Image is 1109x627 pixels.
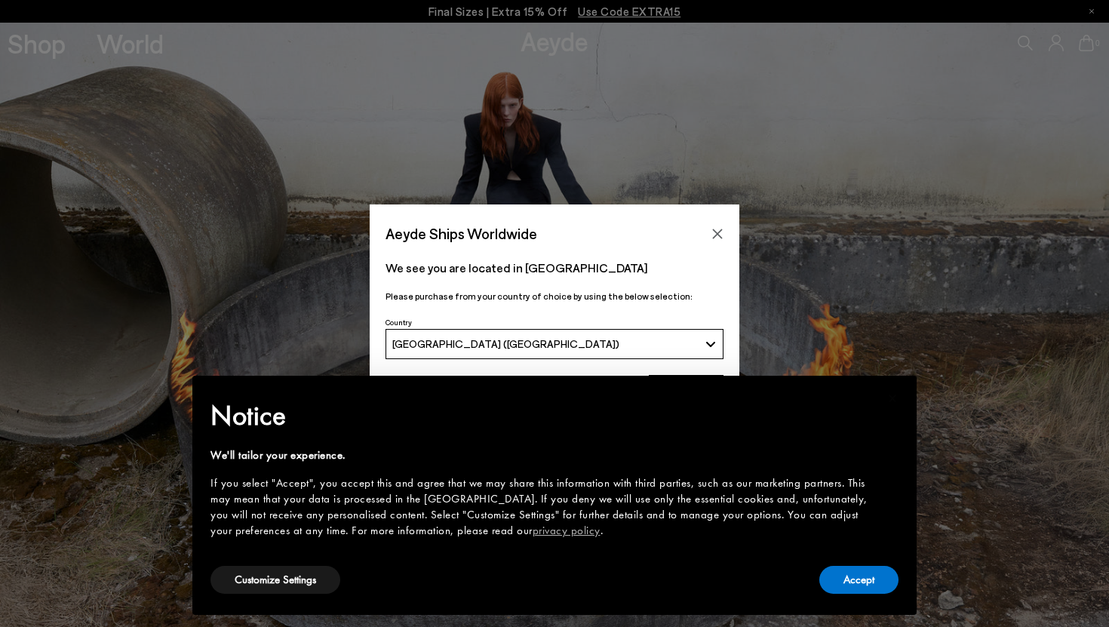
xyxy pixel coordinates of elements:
[210,396,874,435] h2: Notice
[888,386,898,410] span: ×
[819,566,899,594] button: Accept
[706,223,729,245] button: Close
[874,380,911,416] button: Close this notice
[392,337,619,350] span: [GEOGRAPHIC_DATA] ([GEOGRAPHIC_DATA])
[210,566,340,594] button: Customize Settings
[386,220,537,247] span: Aeyde Ships Worldwide
[210,447,874,463] div: We'll tailor your experience.
[386,289,723,303] p: Please purchase from your country of choice by using the below selection:
[533,523,601,538] a: privacy policy
[386,318,412,327] span: Country
[210,475,874,539] div: If you select "Accept", you accept this and agree that we may share this information with third p...
[386,259,723,277] p: We see you are located in [GEOGRAPHIC_DATA]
